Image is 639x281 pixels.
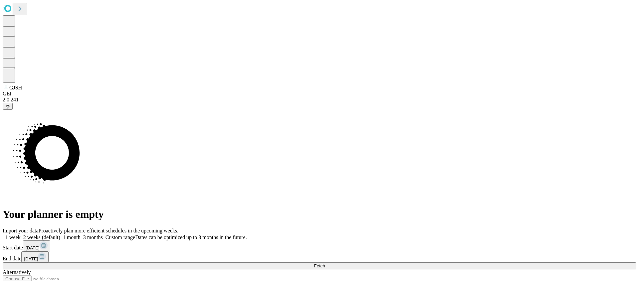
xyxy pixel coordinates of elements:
[26,245,40,250] span: [DATE]
[3,91,636,97] div: GEI
[3,240,636,251] div: Start date
[24,256,38,261] span: [DATE]
[3,208,636,220] h1: Your planner is empty
[3,269,31,275] span: Alternatively
[106,234,135,240] span: Custom range
[3,262,636,269] button: Fetch
[3,228,39,233] span: Import your data
[314,263,325,268] span: Fetch
[23,234,60,240] span: 2 weeks (default)
[21,251,49,262] button: [DATE]
[3,251,636,262] div: End date
[63,234,81,240] span: 1 month
[39,228,178,233] span: Proactively plan more efficient schedules in the upcoming weeks.
[5,234,21,240] span: 1 week
[135,234,247,240] span: Dates can be optimized up to 3 months in the future.
[23,240,50,251] button: [DATE]
[3,103,13,110] button: @
[5,104,10,109] span: @
[3,97,636,103] div: 2.0.241
[9,85,22,90] span: GJSH
[83,234,103,240] span: 3 months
